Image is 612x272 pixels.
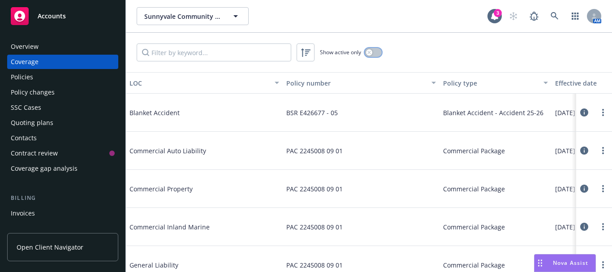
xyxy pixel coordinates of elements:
[553,259,588,267] span: Nova Assist
[534,255,546,272] div: Drag to move
[320,48,361,56] span: Show active only
[11,70,33,84] div: Policies
[504,7,522,25] a: Start snowing
[7,55,118,69] a: Coverage
[7,100,118,115] a: SSC Cases
[286,222,343,232] span: PAC 2245008 09 01
[7,206,118,220] a: Invoices
[7,85,118,99] a: Policy changes
[286,108,338,117] span: BSR E426677 - 05
[555,184,575,194] span: [DATE]
[598,221,608,232] a: more
[555,146,575,155] span: [DATE]
[286,184,343,194] span: PAC 2245008 09 01
[144,12,222,21] span: Sunnyvale Community Players
[129,184,264,194] span: Commercial Property
[283,72,440,94] button: Policy number
[126,72,283,94] button: LOC
[17,242,83,252] span: Open Client Navigator
[11,55,39,69] div: Coverage
[494,9,502,17] div: 3
[11,100,41,115] div: SSC Cases
[286,78,426,88] div: Policy number
[443,222,505,232] span: Commercial Package
[7,116,118,130] a: Quoting plans
[7,131,118,145] a: Contacts
[38,13,66,20] span: Accounts
[129,78,269,88] div: LOC
[7,70,118,84] a: Policies
[555,108,575,117] span: [DATE]
[566,7,584,25] a: Switch app
[7,194,118,203] div: Billing
[11,131,37,145] div: Contacts
[7,146,118,160] a: Contract review
[129,260,264,270] span: General Liability
[137,7,249,25] button: Sunnyvale Community Players
[11,221,56,236] div: Billing updates
[598,107,608,118] a: more
[546,7,564,25] a: Search
[129,146,264,155] span: Commercial Auto Liability
[443,78,538,88] div: Policy type
[598,145,608,156] a: more
[11,85,55,99] div: Policy changes
[598,259,608,270] a: more
[443,260,505,270] span: Commercial Package
[286,146,343,155] span: PAC 2245008 09 01
[598,183,608,194] a: more
[11,161,78,176] div: Coverage gap analysis
[7,161,118,176] a: Coverage gap analysis
[440,72,552,94] button: Policy type
[443,146,505,155] span: Commercial Package
[7,39,118,54] a: Overview
[7,221,118,236] a: Billing updates
[534,254,596,272] button: Nova Assist
[555,222,575,232] span: [DATE]
[129,222,264,232] span: Commercial Inland Marine
[11,146,58,160] div: Contract review
[11,39,39,54] div: Overview
[443,184,505,194] span: Commercial Package
[525,7,543,25] a: Report a Bug
[137,43,291,61] input: Filter by keyword...
[129,108,264,117] span: Blanket Accident
[7,4,118,29] a: Accounts
[286,260,343,270] span: PAC 2245008 09 01
[11,116,53,130] div: Quoting plans
[11,206,35,220] div: Invoices
[443,108,543,117] span: Blanket Accident - Accident 25-26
